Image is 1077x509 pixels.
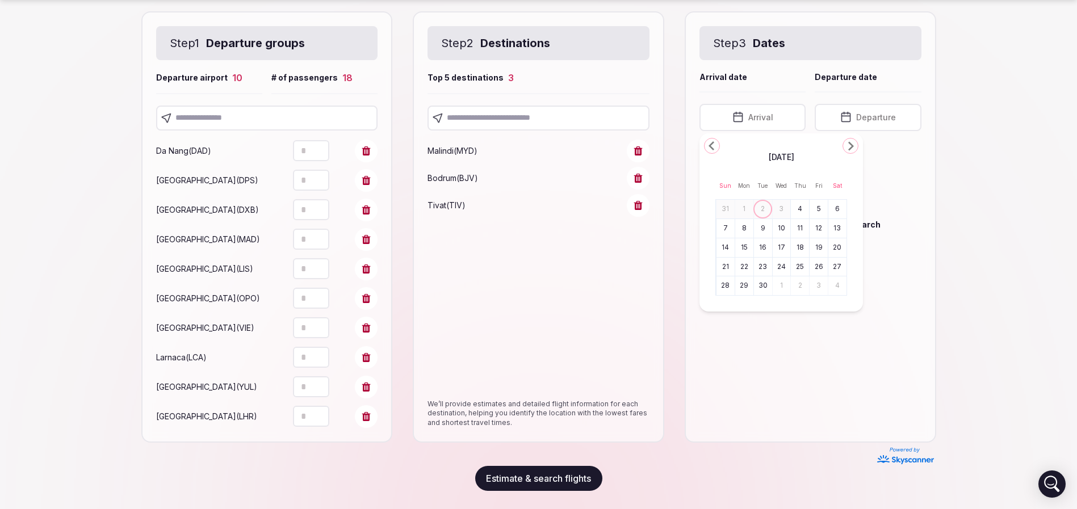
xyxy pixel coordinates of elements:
button: Saturday, September 13th, 2025 [829,220,845,237]
span: [GEOGRAPHIC_DATA] ( YUL ) [156,382,257,392]
button: Monday, September 8th, 2025 [736,220,752,237]
button: Sunday, September 28th, 2025 [718,277,734,294]
button: Saturday, September 27th, 2025 [829,259,845,275]
p: We’ll provide estimates and detailed flight information for each destination, helping you identif... [428,399,649,428]
strong: Destinations [480,35,550,51]
button: Friday, October 3rd, 2025 [811,277,827,294]
table: September 2025 [715,172,847,296]
button: Sunday, September 21st, 2025 [718,259,734,275]
button: Wednesday, September 17th, 2025 [774,239,790,256]
span: [GEOGRAPHIC_DATA] ( VIE ) [156,323,254,333]
button: Estimate & search flights [475,466,602,491]
span: Bodrum ( BJV ) [428,173,478,183]
button: Tuesday, September 23rd, 2025 [755,259,771,275]
button: Monday, September 29th, 2025 [736,277,752,294]
th: Tuesday [753,172,772,199]
button: Saturday, September 20th, 2025 [829,239,845,256]
button: Wednesday, October 1st, 2025 [774,277,790,294]
th: Wednesday [772,172,791,199]
button: Sunday, September 7th, 2025 [718,220,734,237]
span: Tivat ( TIV ) [428,200,466,210]
span: [GEOGRAPHIC_DATA] ( LIS ) [156,264,253,274]
button: Thursday, September 18th, 2025 [792,239,808,256]
th: Thursday [791,172,810,199]
span: Malindi ( MYD ) [428,146,477,155]
button: Friday, September 26th, 2025 [811,259,827,275]
strong: Dates [753,35,785,51]
button: Departure [815,104,921,131]
button: Go to the Next Month [843,138,858,154]
button: Thursday, October 2nd, 2025 [792,277,808,294]
span: Departure [856,112,896,123]
span: [GEOGRAPHIC_DATA] ( MAD ) [156,234,260,244]
div: 3 [508,71,514,84]
button: Tuesday, September 30th, 2025 [755,277,771,294]
button: Today, Tuesday, September 2nd, 2025 [755,201,771,217]
span: Departure date [815,71,877,83]
button: Monday, September 22nd, 2025 [736,259,752,275]
button: Monday, September 15th, 2025 [736,239,752,256]
span: [GEOGRAPHIC_DATA] ( DPS ) [156,175,258,185]
span: Arrival date [699,71,747,83]
button: Monday, September 1st, 2025 [736,201,752,217]
button: Saturday, October 4th, 2025 [829,277,845,294]
div: 18 [342,71,353,84]
button: Wednesday, September 3rd, 2025 [774,201,790,217]
span: Departure airport [156,72,228,83]
button: Friday, September 19th, 2025 [811,239,827,256]
span: Arrival [748,112,773,123]
button: Thursday, September 4th, 2025 [792,201,808,217]
strong: Departure groups [206,35,305,51]
button: Wednesday, September 10th, 2025 [774,220,790,237]
button: Sunday, August 31st, 2025 [718,201,734,217]
button: Tuesday, September 16th, 2025 [755,239,771,256]
th: Sunday [716,172,735,199]
button: Friday, September 12th, 2025 [811,220,827,237]
span: [GEOGRAPHIC_DATA] ( OPO ) [156,293,260,303]
button: Sunday, September 14th, 2025 [718,239,734,256]
span: Top 5 destinations [428,72,504,83]
button: Friday, September 5th, 2025 [811,201,827,217]
th: Friday [810,172,828,199]
span: [GEOGRAPHIC_DATA] ( LHR ) [156,411,257,421]
div: Step 1 [156,26,378,60]
button: Go to the Previous Month [704,138,720,154]
span: Da Nang ( DAD ) [156,146,211,155]
button: Thursday, September 11th, 2025 [792,220,808,237]
span: [DATE] [769,152,794,163]
div: Open Intercom Messenger [1038,470,1066,498]
th: Monday [735,172,753,199]
span: Larnaca ( LCA ) [156,352,207,362]
span: # of passengers [271,72,338,83]
div: Step 3 [699,26,921,60]
div: Step 2 [428,26,649,60]
div: 10 [232,71,242,84]
span: [GEOGRAPHIC_DATA] ( DXB ) [156,205,259,214]
th: Saturday [828,172,847,199]
button: Wednesday, September 24th, 2025 [774,259,790,275]
button: Saturday, September 6th, 2025 [829,201,845,217]
button: Thursday, September 25th, 2025 [792,259,808,275]
button: Arrival [699,104,806,131]
button: Tuesday, September 9th, 2025 [755,220,771,237]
